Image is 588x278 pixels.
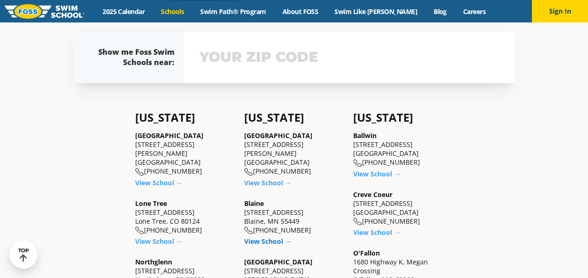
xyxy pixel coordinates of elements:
[135,131,235,176] div: [STREET_ADDRESS][PERSON_NAME] [GEOGRAPHIC_DATA] [PHONE_NUMBER]
[455,7,494,16] a: Careers
[92,47,174,67] div: Show me Foss Swim Schools near:
[135,227,144,234] img: location-phone-o-icon.svg
[327,7,426,16] a: Swim Like [PERSON_NAME]
[135,111,235,124] h4: [US_STATE]
[274,7,327,16] a: About FOSS
[353,228,400,237] a: View School →
[18,248,29,262] div: TOP
[353,131,377,140] a: Ballwin
[353,169,400,178] a: View School →
[197,44,502,71] input: YOUR ZIP CODE
[135,178,182,187] a: View School →
[353,249,380,257] a: O'Fallon
[425,7,455,16] a: Blog
[353,190,392,199] a: Creve Coeur
[192,7,274,16] a: Swim Path® Program
[135,131,203,140] a: [GEOGRAPHIC_DATA]
[135,199,235,235] div: [STREET_ADDRESS] Lone Tree, CO 80124 [PHONE_NUMBER]
[244,131,344,176] div: [STREET_ADDRESS][PERSON_NAME] [GEOGRAPHIC_DATA] [PHONE_NUMBER]
[353,159,362,167] img: location-phone-o-icon.svg
[135,237,182,246] a: View School →
[244,257,312,266] a: [GEOGRAPHIC_DATA]
[353,218,362,226] img: location-phone-o-icon.svg
[153,7,192,16] a: Schools
[244,237,291,246] a: View School →
[353,111,453,124] h4: [US_STATE]
[353,190,453,226] div: [STREET_ADDRESS] [GEOGRAPHIC_DATA] [PHONE_NUMBER]
[135,199,167,208] a: Lone Tree
[244,199,344,235] div: [STREET_ADDRESS] Blaine, MN 55449 [PHONE_NUMBER]
[244,199,264,208] a: Blaine
[244,111,344,124] h4: [US_STATE]
[135,168,144,176] img: location-phone-o-icon.svg
[244,227,253,234] img: location-phone-o-icon.svg
[244,178,291,187] a: View School →
[244,131,312,140] a: [GEOGRAPHIC_DATA]
[135,257,172,266] a: Northglenn
[5,4,85,19] img: FOSS Swim School Logo
[353,131,453,167] div: [STREET_ADDRESS] [GEOGRAPHIC_DATA] [PHONE_NUMBER]
[94,7,153,16] a: 2025 Calendar
[244,168,253,176] img: location-phone-o-icon.svg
